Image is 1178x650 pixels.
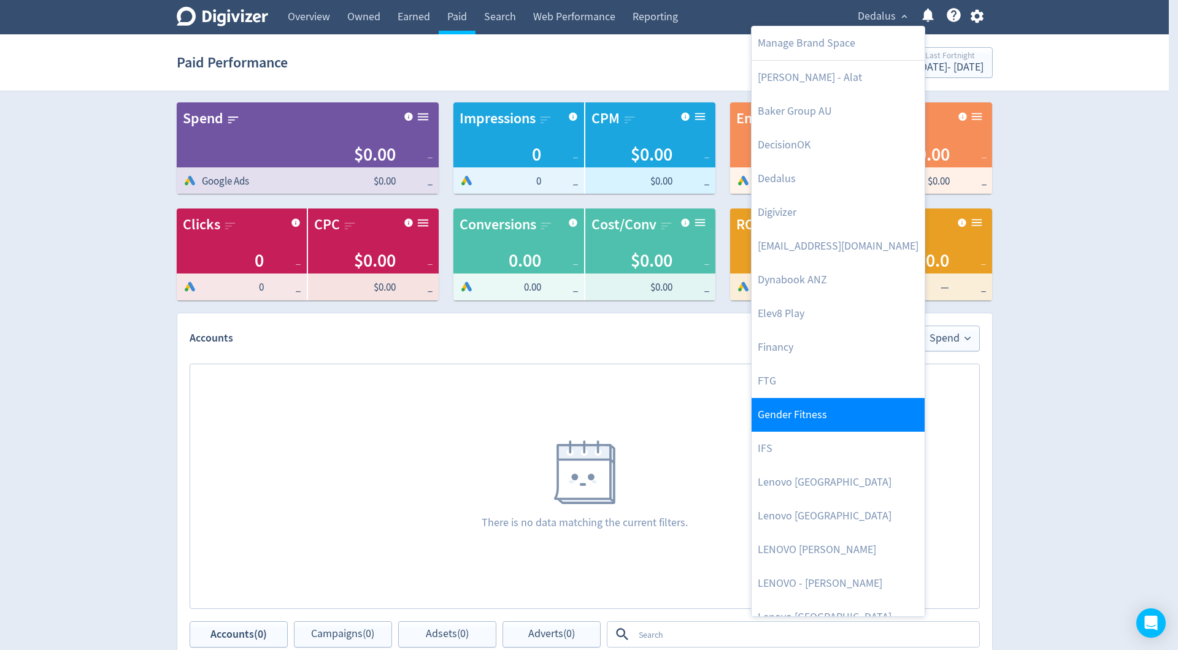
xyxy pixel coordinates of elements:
a: Lenovo [GEOGRAPHIC_DATA] [752,600,925,634]
a: LENOVO [PERSON_NAME] [752,533,925,567]
a: Manage Brand Space [752,26,925,60]
a: IFS [752,432,925,465]
a: Financy [752,331,925,364]
a: Lenovo [GEOGRAPHIC_DATA] [752,499,925,533]
a: FTG [752,364,925,398]
div: Open Intercom Messenger [1136,608,1166,638]
a: Digivizer [752,196,925,229]
a: [PERSON_NAME] - Alat [752,61,925,94]
a: Gender Fitness [752,398,925,432]
a: Dedalus [752,162,925,196]
a: LENOVO - [PERSON_NAME] [752,567,925,600]
a: Lenovo [GEOGRAPHIC_DATA] [752,465,925,499]
a: DecisionOK [752,128,925,162]
a: Elev8 Play [752,297,925,331]
a: Baker Group AU [752,94,925,128]
a: [EMAIL_ADDRESS][DOMAIN_NAME] [752,229,925,263]
a: Dynabook ANZ [752,263,925,297]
